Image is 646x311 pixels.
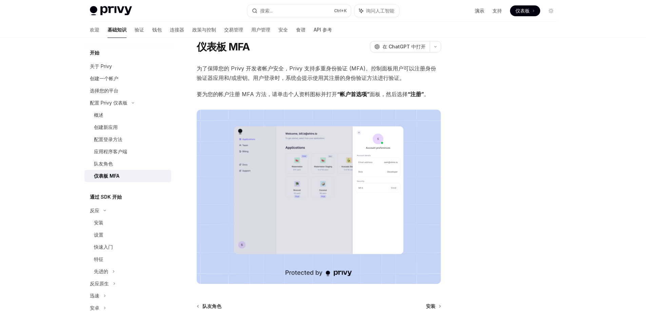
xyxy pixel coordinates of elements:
font: 安全 [278,27,288,32]
a: 关于 Privy [84,60,171,72]
a: 基础知识 [107,22,126,38]
a: 队友角色 [84,158,171,170]
font: 关于 Privy [90,63,112,69]
font: 仪表板 MFA [197,41,250,53]
a: 用户管理 [251,22,270,38]
font: 概述 [94,112,103,118]
font: 安装 [94,220,103,225]
a: 仪表板 [510,5,540,16]
font: 特征 [94,256,103,262]
font: 政策与控制 [192,27,216,32]
font: 仪表板 [515,8,530,14]
font: 询问人工智能 [366,8,394,14]
a: 演示 [475,7,484,14]
font: 开始 [90,50,99,55]
font: 反应原生 [90,281,109,286]
font: “注册” [408,91,424,97]
font: 欢迎 [90,27,99,32]
font: 安卓 [90,305,99,311]
font: API 参考 [314,27,332,32]
font: +K [341,8,347,13]
a: 连接器 [170,22,184,38]
a: 验证 [135,22,144,38]
a: 概述 [84,109,171,121]
font: 队友角色 [94,161,113,166]
font: 迅速 [90,293,99,298]
font: 要为您的帐户注册 MFA 方法，请单击个人资料图标并打开 [197,91,337,97]
font: 面板，然后选择 [370,91,408,97]
img: 图片/仪表板-mfa-1.png [197,110,441,284]
a: 创建一个帐户 [84,72,171,85]
font: 应用程序客户端 [94,149,127,154]
font: 基础知识 [107,27,126,32]
a: 交易管理 [224,22,243,38]
a: 仪表板 MFA [84,170,171,182]
button: 询问人工智能 [354,5,399,17]
font: 。 [424,91,429,97]
a: 创建新应用 [84,121,171,133]
font: 快速入门 [94,244,113,250]
a: 政策与控制 [192,22,216,38]
font: 用户管理 [251,27,270,32]
a: 安全 [278,22,288,38]
font: 在 ChatGPT 中打开 [383,44,426,49]
font: 配置登录方法 [94,136,122,142]
font: 支持 [492,8,502,14]
a: 食谱 [296,22,306,38]
a: 安装 [426,303,441,310]
a: 欢迎 [90,22,99,38]
button: 搜索...Ctrl+K [247,5,351,17]
font: 选择您的平台 [90,88,118,93]
a: 安装 [84,217,171,229]
font: 设置 [94,232,103,238]
a: 配置登录方法 [84,133,171,146]
font: 仪表板 MFA [94,173,119,179]
font: 演示 [475,8,484,14]
font: 验证 [135,27,144,32]
a: 支持 [492,7,502,14]
font: 搜索... [260,8,273,14]
a: 钱包 [152,22,162,38]
font: 创建一个帐户 [90,75,118,81]
font: 反应 [90,207,99,213]
a: 设置 [84,229,171,241]
font: 创建新应用 [94,124,118,130]
font: 连接器 [170,27,184,32]
font: 为了保障您的 Privy 开发者帐户安全，Privy 支持多重身份验证 (MFA)。控制面板用户可以注册身份验证器应用和/或密钥。用户登录时，系统会提示使用其注册的身份验证方法进行验证。 [197,65,436,81]
button: 在 ChatGPT 中打开 [370,41,430,52]
a: API 参考 [314,22,332,38]
a: 应用程序客户端 [84,146,171,158]
a: 队友角色 [197,303,221,310]
font: 交易管理 [224,27,243,32]
a: 快速入门 [84,241,171,253]
font: 队友角色 [202,303,221,309]
font: 钱包 [152,27,162,32]
a: 特征 [84,253,171,265]
font: Ctrl [334,8,341,13]
font: 食谱 [296,27,306,32]
font: 配置 Privy 仪表板 [90,100,128,106]
button: 切换暗模式 [546,5,556,16]
a: 选择您的平台 [84,85,171,97]
font: “帐户首选项” [337,91,370,97]
font: 通过 SDK 开始 [90,194,122,200]
img: 灯光标志 [90,6,132,16]
font: 先进的 [94,268,108,274]
font: 安装 [426,303,435,309]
